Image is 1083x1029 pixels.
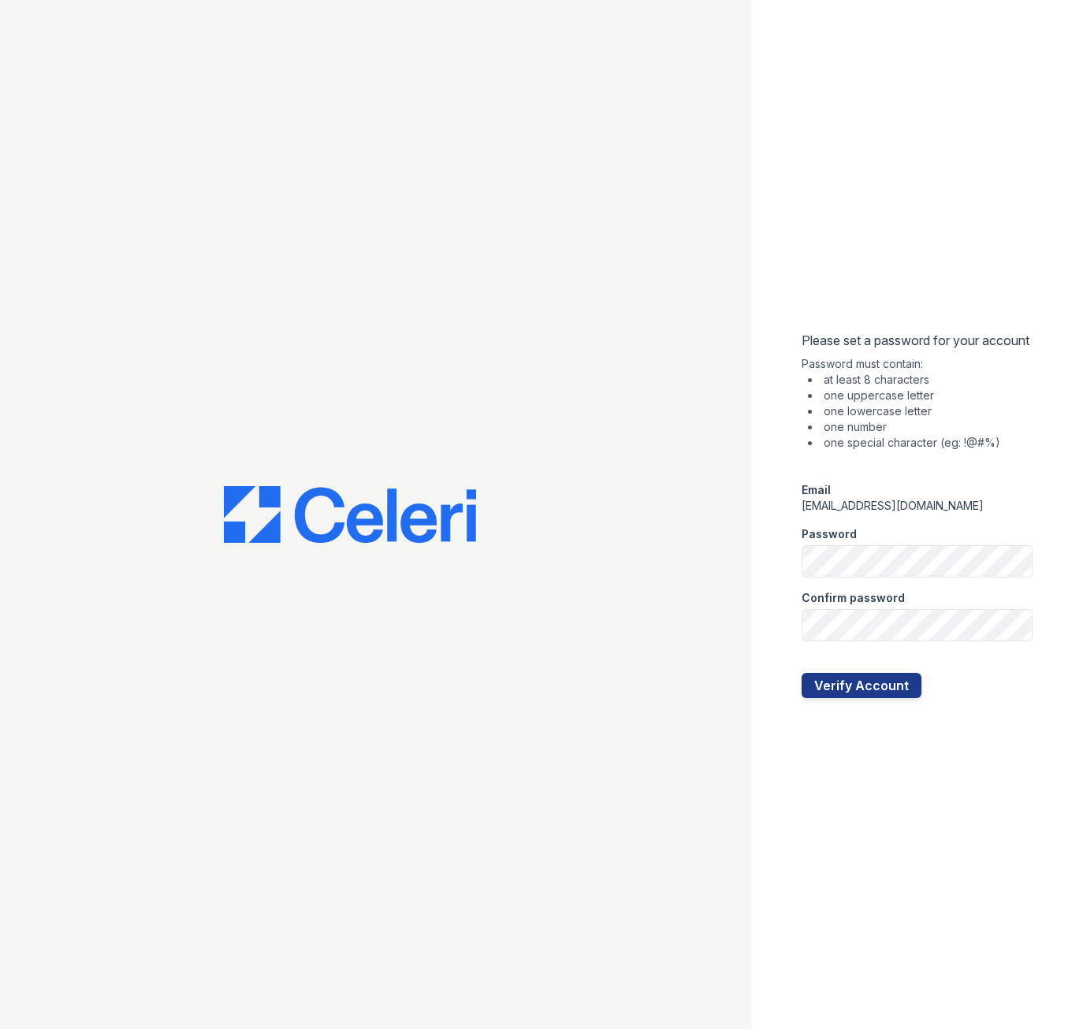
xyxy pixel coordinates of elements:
[808,372,1033,388] li: at least 8 characters
[224,486,476,543] img: CE_Logo_Blue-a8612792a0a2168367f1c8372b55b34899dd931a85d93a1a3d3e32e68fde9ad4.png
[802,498,1033,514] div: [EMAIL_ADDRESS][DOMAIN_NAME]
[802,590,905,606] label: Confirm password
[802,482,1033,498] div: Email
[808,403,1033,419] li: one lowercase letter
[808,419,1033,435] li: one number
[808,435,1033,451] li: one special character (eg: !@#%)
[808,388,1033,403] li: one uppercase letter
[802,673,921,698] button: Verify Account
[802,526,857,542] label: Password
[802,331,1033,699] form: Please set a password for your account
[802,356,1033,451] div: Password must contain:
